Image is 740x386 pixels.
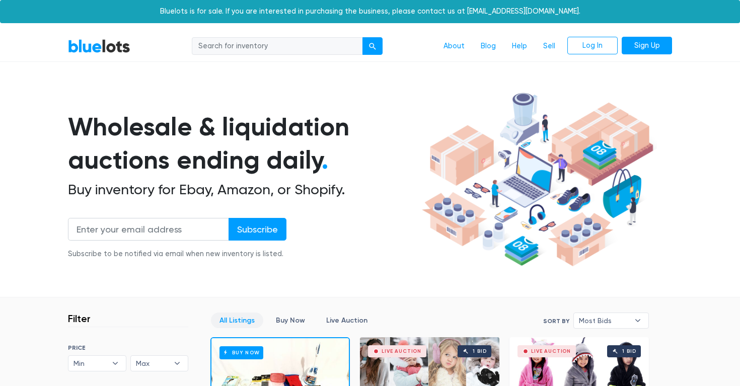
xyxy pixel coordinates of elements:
a: Buy Now [267,313,314,328]
h3: Filter [68,313,91,325]
input: Search for inventory [192,37,363,55]
div: Live Auction [531,349,571,354]
span: Most Bids [579,313,629,328]
b: ▾ [105,356,126,371]
a: Sign Up [622,37,672,55]
h6: PRICE [68,344,188,351]
div: 1 bid [622,349,636,354]
span: Max [136,356,169,371]
span: Min [73,356,107,371]
label: Sort By [543,317,569,326]
a: Blog [473,37,504,56]
div: Live Auction [382,349,421,354]
input: Subscribe [229,218,286,241]
a: All Listings [211,313,263,328]
b: ▾ [167,356,188,371]
b: ▾ [627,313,648,328]
a: BlueLots [68,39,130,53]
div: 1 bid [473,349,486,354]
input: Enter your email address [68,218,229,241]
h2: Buy inventory for Ebay, Amazon, or Shopify. [68,181,418,198]
span: . [322,145,328,175]
img: hero-ee84e7d0318cb26816c560f6b4441b76977f77a177738b4e94f68c95b2b83dbb.png [418,88,657,271]
a: Live Auction [318,313,376,328]
a: About [435,37,473,56]
a: Log In [567,37,618,55]
a: Sell [535,37,563,56]
div: Subscribe to be notified via email when new inventory is listed. [68,249,286,260]
h6: Buy Now [219,346,263,359]
h1: Wholesale & liquidation auctions ending daily [68,110,418,177]
a: Help [504,37,535,56]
